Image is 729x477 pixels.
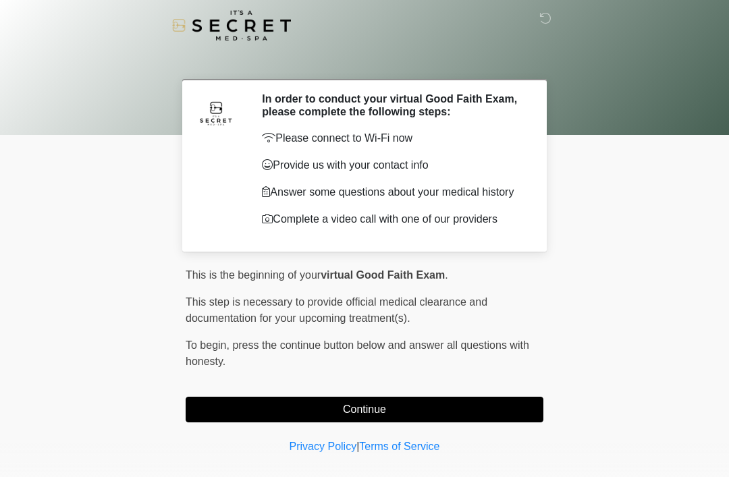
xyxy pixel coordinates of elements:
[445,269,448,281] span: .
[186,269,321,281] span: This is the beginning of your
[186,296,487,324] span: This step is necessary to provide official medical clearance and documentation for your upcoming ...
[321,269,445,281] strong: virtual Good Faith Exam
[262,157,523,173] p: Provide us with your contact info
[172,10,291,40] img: It's A Secret Med Spa Logo
[196,92,236,133] img: Agent Avatar
[262,184,523,200] p: Answer some questions about your medical history
[262,130,523,146] p: Please connect to Wi-Fi now
[356,441,359,452] a: |
[262,92,523,118] h2: In order to conduct your virtual Good Faith Exam, please complete the following steps:
[186,339,529,367] span: press the continue button below and answer all questions with honesty.
[186,397,543,422] button: Continue
[262,211,523,227] p: Complete a video call with one of our providers
[186,339,232,351] span: To begin,
[290,441,357,452] a: Privacy Policy
[359,441,439,452] a: Terms of Service
[175,49,553,74] h1: ‎ ‎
